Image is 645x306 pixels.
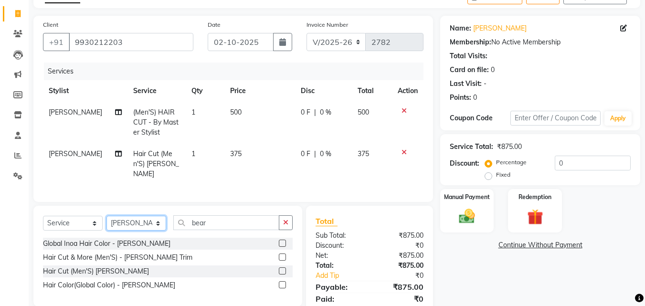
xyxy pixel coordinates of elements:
[320,149,331,159] span: 0 %
[450,93,471,103] div: Points:
[308,241,370,251] div: Discount:
[43,239,170,249] div: Global Inoa Hair Color - [PERSON_NAME]
[358,149,369,158] span: 375
[450,158,479,169] div: Discount:
[230,108,242,116] span: 500
[522,207,548,227] img: _gift.svg
[380,271,431,281] div: ₹0
[450,23,471,33] div: Name:
[133,108,179,137] span: (Men'S) HAIR CUT - By Master Stylist
[295,80,352,102] th: Disc
[450,37,631,47] div: No Active Membership
[308,281,370,293] div: Payable:
[450,113,510,123] div: Coupon Code
[370,281,431,293] div: ₹875.00
[320,107,331,117] span: 0 %
[314,149,316,159] span: |
[301,149,310,159] span: 0 F
[307,21,348,29] label: Invoice Number
[208,21,221,29] label: Date
[518,193,551,201] label: Redemption
[370,261,431,271] div: ₹875.00
[450,51,487,61] div: Total Visits:
[484,79,486,89] div: -
[450,79,482,89] div: Last Visit:
[186,80,224,102] th: Qty
[454,207,480,225] img: _cash.svg
[473,23,527,33] a: [PERSON_NAME]
[308,293,370,305] div: Paid:
[496,158,527,167] label: Percentage
[510,111,601,126] input: Enter Offer / Coupon Code
[370,231,431,241] div: ₹875.00
[308,271,380,281] a: Add Tip
[43,280,175,290] div: Hair Color(Global Color) - [PERSON_NAME]
[230,149,242,158] span: 375
[43,266,149,276] div: Hair Cut (Men'S) [PERSON_NAME]
[43,33,70,51] button: +91
[69,33,193,51] input: Search by Name/Mobile/Email/Code
[450,65,489,75] div: Card on file:
[224,80,295,102] th: Price
[308,251,370,261] div: Net:
[308,261,370,271] div: Total:
[604,111,632,126] button: Apply
[473,93,477,103] div: 0
[497,142,522,152] div: ₹875.00
[44,63,431,80] div: Services
[316,216,338,226] span: Total
[127,80,186,102] th: Service
[496,170,510,179] label: Fixed
[450,142,493,152] div: Service Total:
[308,231,370,241] div: Sub Total:
[358,108,369,116] span: 500
[301,107,310,117] span: 0 F
[442,240,638,250] a: Continue Without Payment
[444,193,490,201] label: Manual Payment
[450,37,491,47] div: Membership:
[314,107,316,117] span: |
[43,253,192,263] div: Hair Cut & More (Men'S) - [PERSON_NAME] Trim
[173,215,279,230] input: Search or Scan
[49,108,102,116] span: [PERSON_NAME]
[43,21,58,29] label: Client
[491,65,495,75] div: 0
[352,80,392,102] th: Total
[392,80,423,102] th: Action
[370,293,431,305] div: ₹0
[370,241,431,251] div: ₹0
[191,108,195,116] span: 1
[49,149,102,158] span: [PERSON_NAME]
[191,149,195,158] span: 1
[133,149,179,178] span: Hair Cut (Men'S) [PERSON_NAME]
[370,251,431,261] div: ₹875.00
[43,80,127,102] th: Stylist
